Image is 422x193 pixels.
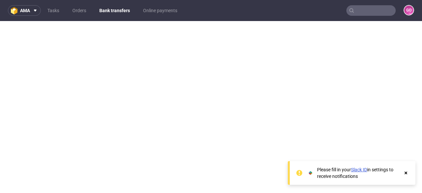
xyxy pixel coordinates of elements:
div: Please fill in your in settings to receive notifications [317,166,400,180]
button: ama [8,5,41,16]
a: Slack ID [351,167,367,172]
a: Online payments [139,5,181,16]
img: Slack [307,170,314,176]
img: logo [11,7,20,14]
span: ama [20,8,30,13]
figcaption: GO [404,6,413,15]
a: Bank transfers [95,5,134,16]
a: Orders [68,5,90,16]
a: Tasks [43,5,63,16]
